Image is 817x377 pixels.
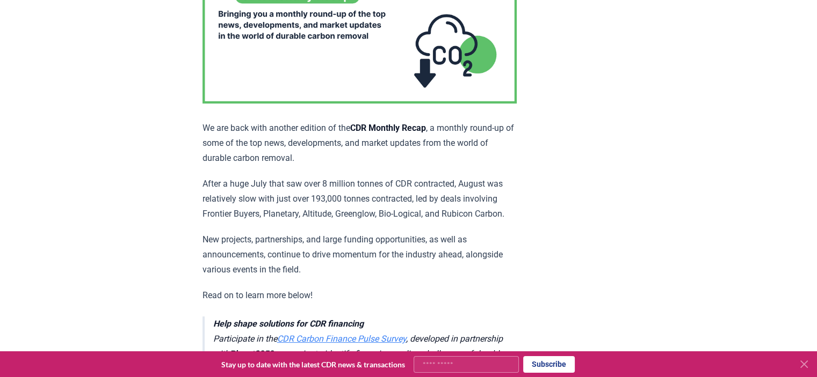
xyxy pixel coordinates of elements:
[213,319,364,329] strong: Help shape solutions for CDR financing
[350,123,426,133] strong: CDR Monthly Recap
[213,319,503,374] em: Participate in the , developed in partnership with as we aim to identify financing scaling challe...
[203,232,517,277] p: New projects, partnerships, and large funding opportunities, as well as announcements, continue t...
[203,176,517,221] p: After a huge July that saw over 8 million tonnes of CDR contracted, August was relatively slow wi...
[203,288,517,303] p: Read on to learn more below!
[229,349,273,359] strong: Planet2050
[203,121,517,166] p: We are back with another edition of the , a monthly round-up of some of the top news, development...
[277,334,406,344] a: CDR Carbon Finance Pulse Survey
